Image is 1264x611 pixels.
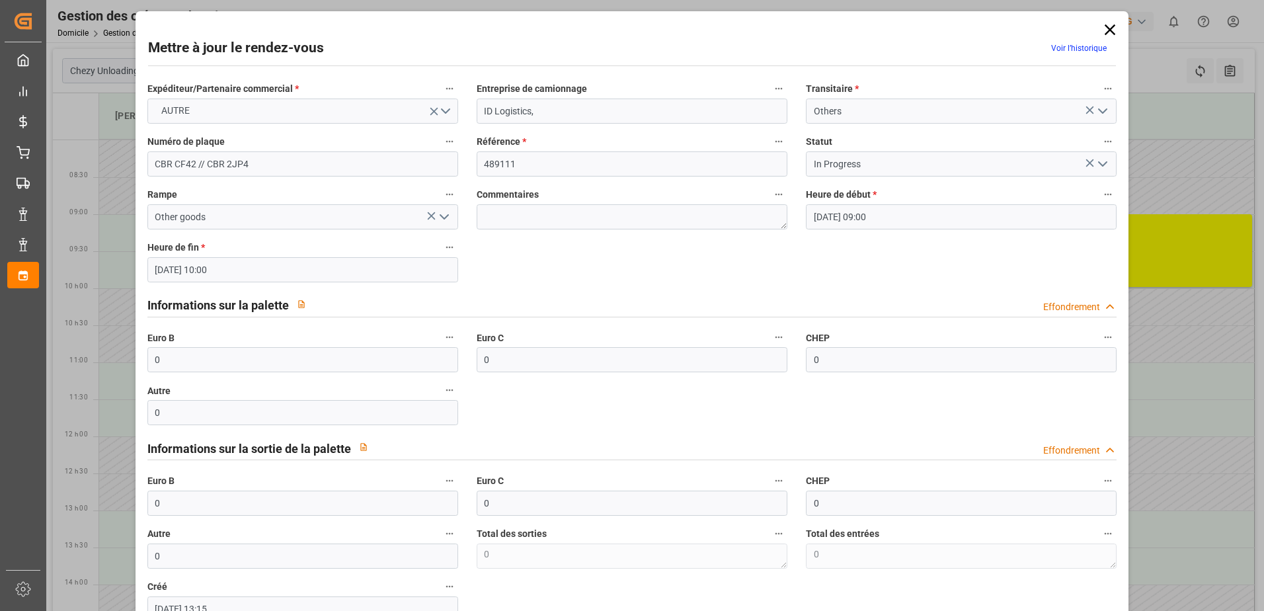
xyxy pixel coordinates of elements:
[147,242,199,253] font: Heure de fin
[477,136,520,147] font: Référence
[441,578,458,595] button: Créé
[147,296,289,314] h2: Informations sur la palette
[147,528,171,539] font: Autre
[441,186,458,203] button: Rampe
[477,83,587,94] font: Entreprise de camionnage
[148,38,324,59] h2: Mettre à jour le rendez-vous
[806,83,853,94] font: Transitaire
[147,189,177,200] font: Rampe
[147,386,171,396] font: Autre
[433,207,453,227] button: Ouvrir le menu
[477,189,539,200] font: Commentaires
[351,434,376,460] button: View description
[477,475,504,486] font: Euro C
[1051,44,1107,53] a: Voir l’historique
[1099,133,1117,150] button: Statut
[806,544,1117,569] textarea: 0
[147,475,175,486] font: Euro B
[1099,472,1117,489] button: CHEP
[1099,329,1117,346] button: CHEP
[289,292,314,317] button: View description
[770,133,787,150] button: Référence *
[147,83,293,94] font: Expéditeur/Partenaire commercial
[147,440,351,458] h2: Informations sur la sortie de la palette
[441,472,458,489] button: Euro B
[770,80,787,97] button: Entreprise de camionnage
[770,329,787,346] button: Euro C
[1043,300,1100,314] div: Effondrement
[1099,80,1117,97] button: Transitaire *
[441,382,458,399] button: Autre
[770,472,787,489] button: Euro C
[155,104,196,118] span: AUTRE
[441,329,458,346] button: Euro B
[1092,101,1112,122] button: Ouvrir le menu
[806,189,871,200] font: Heure de début
[147,257,458,282] input: JJ-MM-AAAA HH :MM
[147,333,175,343] font: Euro B
[147,204,458,229] input: Type à rechercher/sélectionner
[806,136,832,147] font: Statut
[477,544,787,569] textarea: 0
[806,333,830,343] font: CHEP
[1092,154,1112,175] button: Ouvrir le menu
[1099,525,1117,542] button: Total des entrées
[806,204,1117,229] input: JJ-MM-AAAA HH :MM
[1043,444,1100,458] div: Effondrement
[147,581,167,592] font: Créé
[441,525,458,542] button: Autre
[770,186,787,203] button: Commentaires
[477,333,504,343] font: Euro C
[806,151,1117,177] input: Type à rechercher/sélectionner
[441,239,458,256] button: Heure de fin *
[770,525,787,542] button: Total des sorties
[806,475,830,486] font: CHEP
[441,80,458,97] button: Expéditeur/Partenaire commercial *
[1099,186,1117,203] button: Heure de début *
[441,133,458,150] button: Numéro de plaque
[477,528,547,539] font: Total des sorties
[147,99,458,124] button: Ouvrir le menu
[806,528,879,539] font: Total des entrées
[147,136,225,147] font: Numéro de plaque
